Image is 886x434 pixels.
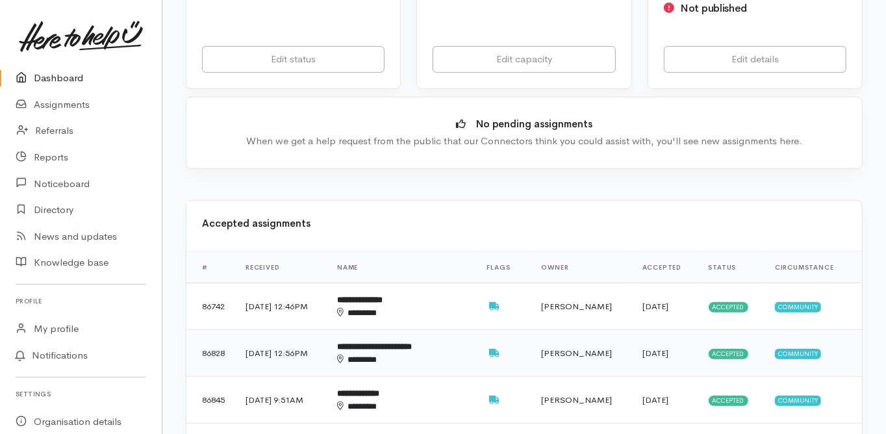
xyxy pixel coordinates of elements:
span: Community [775,396,821,406]
td: 86828 [186,330,235,377]
span: Accepted [709,396,748,406]
span: Community [775,349,821,359]
td: 86742 [186,283,235,330]
td: 86845 [186,377,235,424]
th: Owner [531,252,632,283]
span: Community [775,302,821,313]
td: [PERSON_NAME] [531,377,632,424]
a: Edit details [664,46,846,73]
td: [PERSON_NAME] [531,330,632,377]
td: [DATE] 12:46PM [235,283,327,330]
b: No pending assignments [476,118,592,130]
td: [PERSON_NAME] [531,283,632,330]
h6: Profile [16,292,146,310]
time: [DATE] [642,394,668,405]
th: Name [327,252,477,283]
th: Circumstance [765,252,862,283]
th: Received [235,252,327,283]
th: Status [698,252,765,283]
th: Flags [477,252,531,283]
td: [DATE] 9:51AM [235,377,327,424]
h6: Settings [16,385,146,403]
div: When we get a help request from the public that our Connectors think you could assist with, you'l... [206,134,842,149]
span: Not published [680,1,747,15]
th: # [186,252,235,283]
span: Accepted [709,302,748,313]
th: Accepted [632,252,698,283]
a: Edit capacity [433,46,615,73]
span: Accepted [709,349,748,359]
time: [DATE] [642,301,668,312]
time: [DATE] [642,348,668,359]
a: Edit status [202,46,385,73]
td: [DATE] 12:56PM [235,330,327,377]
b: Accepted assignments [202,217,310,229]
